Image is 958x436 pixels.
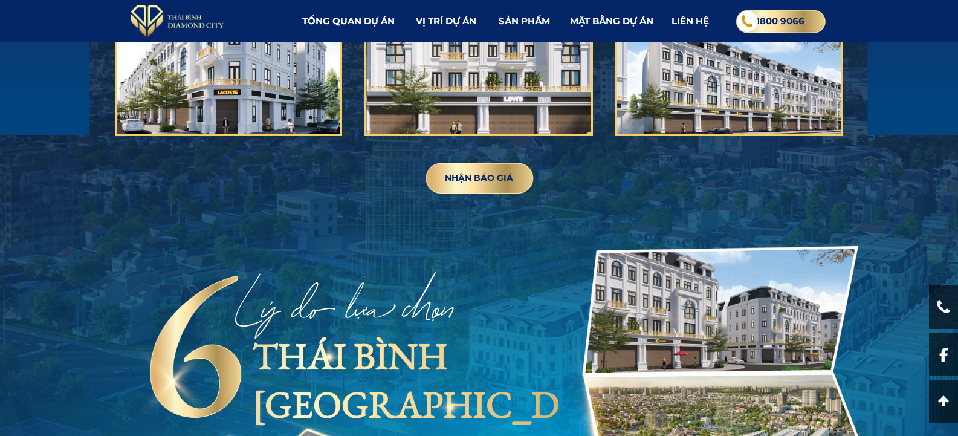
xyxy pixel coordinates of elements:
[734,9,827,33] a: 1800 9066
[499,14,565,28] h3: sản phẩm
[177,241,522,382] div: Lý do lựa chọn
[416,14,482,28] h3: vị trí dự án
[570,14,664,28] h3: MẶT BẰNG DỰ ÁN
[672,14,723,28] h3: liên hệ
[444,172,514,184] span: NHẬN BÁO GIÁ
[302,14,401,28] h3: Tổng quan dự án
